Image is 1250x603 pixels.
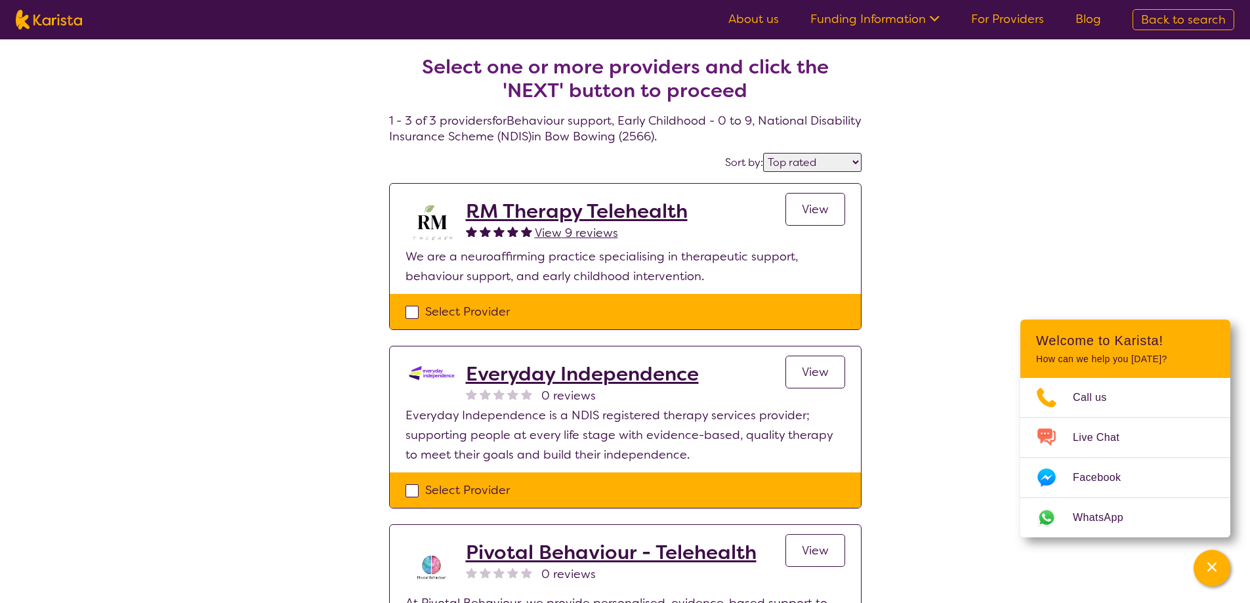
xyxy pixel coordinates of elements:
a: View [785,356,845,388]
a: For Providers [971,11,1044,27]
span: View [802,364,829,380]
a: Funding Information [810,11,940,27]
img: nonereviewstar [507,388,518,400]
button: Channel Menu [1194,550,1230,587]
span: Facebook [1073,468,1136,488]
img: nonereviewstar [521,388,532,400]
span: 0 reviews [541,564,596,584]
img: Karista logo [16,10,82,30]
span: View 9 reviews [535,225,618,241]
h2: Welcome to Karista! [1036,333,1215,348]
span: Call us [1073,388,1123,407]
span: Back to search [1141,12,1226,28]
a: View 9 reviews [535,223,618,243]
ul: Choose channel [1020,378,1230,537]
span: View [802,543,829,558]
span: View [802,201,829,217]
p: We are a neuroaffirming practice specialising in therapeutic support, behaviour support, and earl... [406,247,845,286]
a: View [785,534,845,567]
a: Back to search [1133,9,1234,30]
a: About us [728,11,779,27]
img: s8av3rcikle0tbnjpqc8.png [406,541,458,593]
span: 0 reviews [541,386,596,405]
h2: Select one or more providers and click the 'NEXT' button to proceed [405,55,846,102]
img: nonereviewstar [466,388,477,400]
p: Everyday Independence is a NDIS registered therapy services provider; supporting people at every ... [406,405,845,465]
a: Web link opens in a new tab. [1020,498,1230,537]
span: WhatsApp [1073,508,1139,528]
p: How can we help you [DATE]? [1036,354,1215,365]
a: Everyday Independence [466,362,699,386]
div: Channel Menu [1020,320,1230,537]
img: fullstar [493,226,505,237]
a: RM Therapy Telehealth [466,199,688,223]
h4: 1 - 3 of 3 providers for Behaviour support , Early Childhood - 0 to 9 , National Disability Insur... [389,24,862,144]
img: nonereviewstar [493,567,505,578]
span: Live Chat [1073,428,1135,447]
a: Blog [1075,11,1101,27]
label: Sort by: [725,156,763,169]
img: nonereviewstar [493,388,505,400]
img: fullstar [466,226,477,237]
img: b3hjthhf71fnbidirs13.png [406,199,458,247]
a: View [785,193,845,226]
img: nonereviewstar [466,567,477,578]
img: nonereviewstar [507,567,518,578]
img: kdssqoqrr0tfqzmv8ac0.png [406,362,458,383]
img: fullstar [480,226,491,237]
img: fullstar [521,226,532,237]
img: nonereviewstar [480,567,491,578]
img: nonereviewstar [521,567,532,578]
img: fullstar [507,226,518,237]
img: nonereviewstar [480,388,491,400]
a: Pivotal Behaviour - Telehealth [466,541,757,564]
